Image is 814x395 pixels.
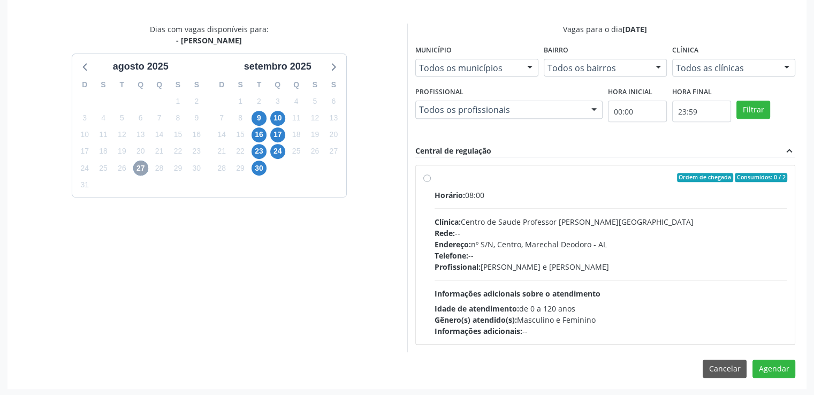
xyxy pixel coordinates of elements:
span: quinta-feira, 11 de setembro de 2025 [289,111,304,126]
div: de 0 a 120 anos [435,303,788,314]
div: nº S/N, Centro, Marechal Deodoro - AL [435,239,788,250]
label: Clínica [672,42,698,59]
div: setembro 2025 [240,59,316,74]
span: quinta-feira, 21 de agosto de 2025 [152,144,167,159]
span: segunda-feira, 4 de agosto de 2025 [96,111,111,126]
div: 08:00 [435,189,788,201]
span: Endereço: [435,239,471,249]
span: quarta-feira, 20 de agosto de 2025 [133,144,148,159]
label: Bairro [544,42,568,59]
span: terça-feira, 30 de setembro de 2025 [252,161,267,176]
span: Idade de atendimento: [435,303,519,314]
span: terça-feira, 5 de agosto de 2025 [115,111,130,126]
span: sábado, 13 de setembro de 2025 [326,111,341,126]
span: quinta-feira, 18 de setembro de 2025 [289,127,304,142]
span: terça-feira, 26 de agosto de 2025 [115,161,130,176]
span: Todos os profissionais [419,104,581,115]
div: Dias com vagas disponíveis para: [150,24,269,46]
span: sexta-feira, 29 de agosto de 2025 [170,161,185,176]
span: Informações adicionais sobre o atendimento [435,288,600,299]
div: Centro de Saude Professor [PERSON_NAME][GEOGRAPHIC_DATA] [435,216,788,227]
span: sexta-feira, 12 de setembro de 2025 [307,111,322,126]
div: agosto 2025 [109,59,173,74]
span: Todos as clínicas [676,63,773,73]
button: Cancelar [703,360,747,378]
span: Todos os bairros [547,63,645,73]
div: Masculino e Feminino [435,314,788,325]
span: Todos os municípios [419,63,516,73]
span: terça-feira, 19 de agosto de 2025 [115,144,130,159]
span: Profissional: [435,262,481,272]
span: terça-feira, 2 de setembro de 2025 [252,94,267,109]
span: sexta-feira, 22 de agosto de 2025 [170,144,185,159]
div: S [306,77,324,93]
label: Município [415,42,452,59]
span: quarta-feira, 6 de agosto de 2025 [133,111,148,126]
span: domingo, 14 de setembro de 2025 [214,127,229,142]
span: segunda-feira, 29 de setembro de 2025 [233,161,248,176]
span: quarta-feira, 13 de agosto de 2025 [133,127,148,142]
span: Rede: [435,228,455,238]
span: sábado, 23 de agosto de 2025 [189,144,204,159]
span: quinta-feira, 28 de agosto de 2025 [152,161,167,176]
span: Consumidos: 0 / 2 [735,173,787,183]
div: -- [435,325,788,337]
span: quinta-feira, 14 de agosto de 2025 [152,127,167,142]
span: segunda-feira, 11 de agosto de 2025 [96,127,111,142]
span: quarta-feira, 24 de setembro de 2025 [270,144,285,159]
div: Q [131,77,150,93]
span: segunda-feira, 25 de agosto de 2025 [96,161,111,176]
span: domingo, 7 de setembro de 2025 [214,111,229,126]
span: Clínica: [435,217,461,227]
span: Gênero(s) atendido(s): [435,315,517,325]
span: sexta-feira, 15 de agosto de 2025 [170,127,185,142]
span: quarta-feira, 3 de setembro de 2025 [270,94,285,109]
span: sábado, 16 de agosto de 2025 [189,127,204,142]
span: sexta-feira, 8 de agosto de 2025 [170,111,185,126]
div: S [231,77,250,93]
div: T [249,77,268,93]
div: S [324,77,343,93]
i: expand_less [783,145,795,157]
span: sexta-feira, 1 de agosto de 2025 [170,94,185,109]
div: S [169,77,187,93]
span: terça-feira, 12 de agosto de 2025 [115,127,130,142]
span: segunda-feira, 1 de setembro de 2025 [233,94,248,109]
span: sexta-feira, 26 de setembro de 2025 [307,144,322,159]
span: quinta-feira, 7 de agosto de 2025 [152,111,167,126]
span: segunda-feira, 8 de setembro de 2025 [233,111,248,126]
span: sábado, 20 de setembro de 2025 [326,127,341,142]
span: sábado, 27 de setembro de 2025 [326,144,341,159]
div: - [PERSON_NAME] [150,35,269,46]
div: -- [435,250,788,261]
button: Agendar [752,360,795,378]
span: [DATE] [622,24,647,34]
span: quarta-feira, 10 de setembro de 2025 [270,111,285,126]
div: D [75,77,94,93]
span: domingo, 17 de agosto de 2025 [77,144,92,159]
span: sexta-feira, 19 de setembro de 2025 [307,127,322,142]
div: Q [287,77,306,93]
div: Q [150,77,169,93]
span: quarta-feira, 17 de setembro de 2025 [270,127,285,142]
span: segunda-feira, 15 de setembro de 2025 [233,127,248,142]
span: segunda-feira, 22 de setembro de 2025 [233,144,248,159]
input: Selecione o horário [608,101,667,122]
span: domingo, 31 de agosto de 2025 [77,177,92,192]
div: S [94,77,113,93]
span: Horário: [435,190,465,200]
span: domingo, 21 de setembro de 2025 [214,144,229,159]
span: sexta-feira, 5 de setembro de 2025 [307,94,322,109]
span: domingo, 10 de agosto de 2025 [77,127,92,142]
span: quinta-feira, 4 de setembro de 2025 [289,94,304,109]
label: Hora inicial [608,84,652,101]
span: Telefone: [435,250,468,261]
span: domingo, 28 de setembro de 2025 [214,161,229,176]
button: Filtrar [736,101,770,119]
span: quarta-feira, 27 de agosto de 2025 [133,161,148,176]
span: Informações adicionais: [435,326,522,336]
span: domingo, 24 de agosto de 2025 [77,161,92,176]
span: segunda-feira, 18 de agosto de 2025 [96,144,111,159]
div: -- [435,227,788,239]
span: sábado, 30 de agosto de 2025 [189,161,204,176]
